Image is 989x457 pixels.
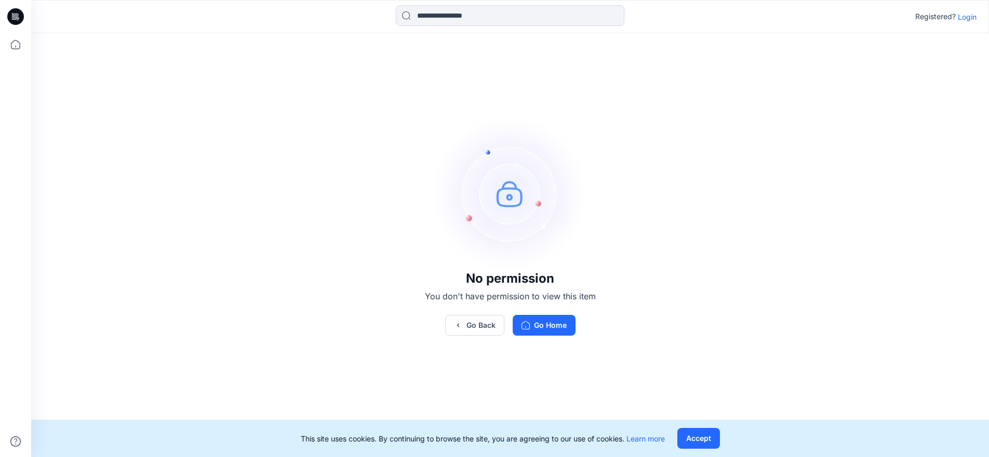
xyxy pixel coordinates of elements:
p: This site uses cookies. By continuing to browse the site, you are agreeing to our use of cookies. [301,433,665,444]
button: Accept [677,428,720,449]
button: Go Home [513,315,576,336]
img: no-perm.svg [432,116,588,271]
h3: No permission [425,271,596,286]
p: Login [958,11,977,22]
button: Go Back [445,315,504,336]
a: Learn more [626,434,665,443]
p: You don't have permission to view this item [425,290,596,302]
p: Registered? [915,10,956,23]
